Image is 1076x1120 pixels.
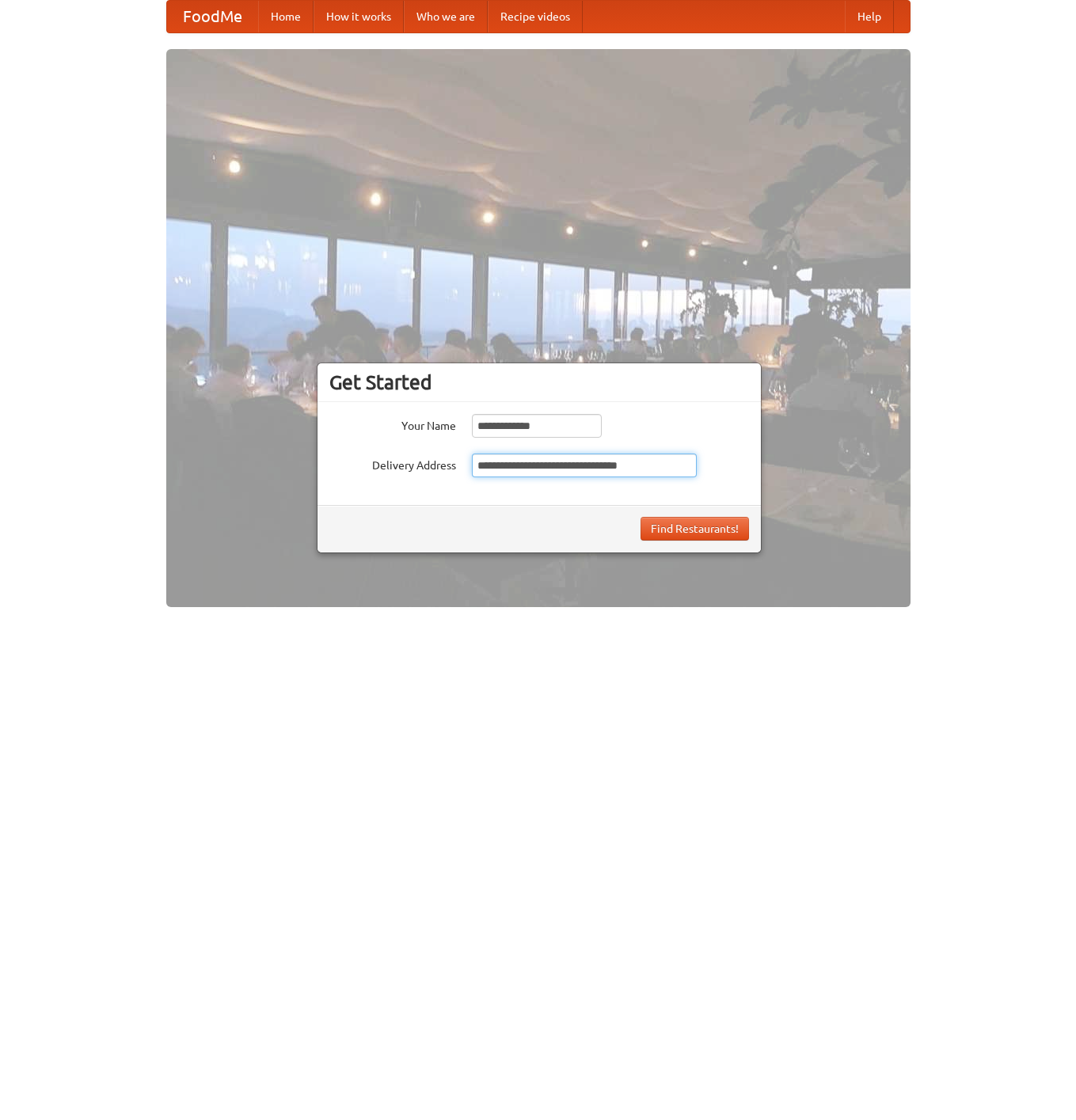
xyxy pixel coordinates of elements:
a: Home [258,1,314,32]
h3: Get Started [329,370,749,394]
a: Who we are [404,1,488,32]
button: Find Restaurants! [641,517,749,541]
a: Help [845,1,894,32]
label: Delivery Address [329,454,456,473]
a: Recipe videos [488,1,583,32]
label: Your Name [329,414,456,434]
a: How it works [314,1,404,32]
a: FoodMe [167,1,258,32]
